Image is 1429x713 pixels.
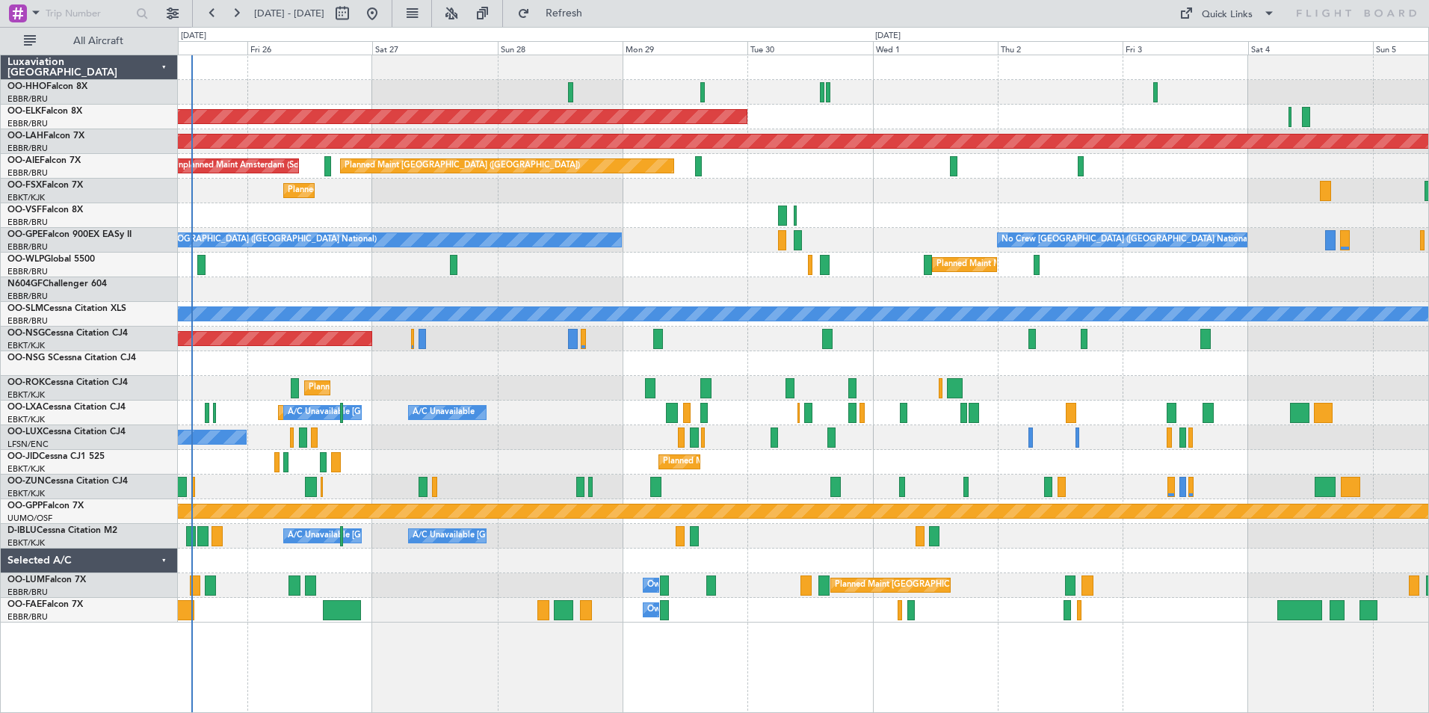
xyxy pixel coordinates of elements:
span: OO-LAH [7,132,43,141]
a: OO-JIDCessna CJ1 525 [7,452,105,461]
a: EBBR/BRU [7,93,48,105]
div: No Crew [GEOGRAPHIC_DATA] ([GEOGRAPHIC_DATA] National) [1001,229,1252,251]
a: OO-GPEFalcon 900EX EASy II [7,230,132,239]
span: OO-LUX [7,428,43,436]
span: OO-ROK [7,378,45,387]
a: OO-SLMCessna Citation XLS [7,304,126,313]
div: Sat 4 [1248,41,1373,55]
div: Wed 1 [873,41,998,55]
a: EBBR/BRU [7,315,48,327]
a: OO-HHOFalcon 8X [7,82,87,91]
a: EBBR/BRU [7,611,48,623]
div: Planned Maint Kortrijk-[GEOGRAPHIC_DATA] [663,451,837,473]
span: OO-VSF [7,206,42,214]
a: OO-ROKCessna Citation CJ4 [7,378,128,387]
button: Refresh [510,1,600,25]
span: D-IBLU [7,526,37,535]
div: Planned Maint Kortrijk-[GEOGRAPHIC_DATA] [288,179,462,202]
div: Owner Melsbroek Air Base [647,574,749,596]
a: EBKT/KJK [7,463,45,475]
a: EBBR/BRU [7,217,48,228]
span: OO-WLP [7,255,44,264]
div: [DATE] [875,30,901,43]
span: OO-JID [7,452,39,461]
div: Owner Melsbroek Air Base [647,599,749,621]
div: Planned Maint [GEOGRAPHIC_DATA] ([GEOGRAPHIC_DATA]) [345,155,580,177]
span: OO-HHO [7,82,46,91]
a: EBBR/BRU [7,143,48,154]
div: [DATE] [181,30,206,43]
div: No Crew [GEOGRAPHIC_DATA] ([GEOGRAPHIC_DATA] National) [126,229,377,251]
span: All Aircraft [39,36,158,46]
span: OO-NSG S [7,354,53,362]
a: D-IBLUCessna Citation M2 [7,526,117,535]
span: N604GF [7,280,43,288]
span: OO-SLM [7,304,43,313]
span: OO-GPE [7,230,43,239]
a: OO-NSGCessna Citation CJ4 [7,329,128,338]
span: Refresh [533,8,596,19]
a: LFSN/ENC [7,439,49,450]
div: Fri 3 [1123,41,1247,55]
div: Thu 2 [998,41,1123,55]
div: Planned Maint Kortrijk-[GEOGRAPHIC_DATA] [309,377,483,399]
span: [DATE] - [DATE] [254,7,324,20]
a: OO-WLPGlobal 5500 [7,255,95,264]
a: EBBR/BRU [7,118,48,129]
a: OO-LUXCessna Citation CJ4 [7,428,126,436]
a: EBKT/KJK [7,389,45,401]
div: Unplanned Maint Amsterdam (Schiphol) [173,155,324,177]
span: OO-NSG [7,329,45,338]
a: OO-ZUNCessna Citation CJ4 [7,477,128,486]
span: OO-GPP [7,501,43,510]
a: EBBR/BRU [7,167,48,179]
div: Sat 27 [372,41,497,55]
a: EBKT/KJK [7,414,45,425]
span: OO-LUM [7,575,45,584]
span: OO-FAE [7,600,42,609]
div: Quick Links [1202,7,1253,22]
div: Tue 30 [747,41,872,55]
a: OO-VSFFalcon 8X [7,206,83,214]
a: OO-FSXFalcon 7X [7,181,83,190]
span: OO-AIE [7,156,40,165]
a: EBKT/KJK [7,192,45,203]
span: OO-ELK [7,107,41,116]
div: Sun 28 [498,41,623,55]
a: UUMO/OSF [7,513,52,524]
a: EBBR/BRU [7,291,48,302]
a: OO-LXACessna Citation CJ4 [7,403,126,412]
span: OO-FSX [7,181,42,190]
div: A/C Unavailable [413,401,475,424]
span: OO-ZUN [7,477,45,486]
a: OO-NSG SCessna Citation CJ4 [7,354,136,362]
a: OO-LAHFalcon 7X [7,132,84,141]
div: Thu 25 [123,41,247,55]
a: EBKT/KJK [7,488,45,499]
a: N604GFChallenger 604 [7,280,107,288]
button: All Aircraft [16,29,162,53]
div: Mon 29 [623,41,747,55]
div: Planned Maint [GEOGRAPHIC_DATA] ([GEOGRAPHIC_DATA] National) [835,574,1105,596]
a: OO-GPPFalcon 7X [7,501,84,510]
div: A/C Unavailable [GEOGRAPHIC_DATA] ([GEOGRAPHIC_DATA] National) [288,401,566,424]
div: A/C Unavailable [GEOGRAPHIC_DATA]-[GEOGRAPHIC_DATA] [413,525,651,547]
a: EBKT/KJK [7,340,45,351]
div: Planned Maint Milan (Linate) [936,253,1044,276]
a: OO-AIEFalcon 7X [7,156,81,165]
button: Quick Links [1172,1,1283,25]
a: EBKT/KJK [7,537,45,549]
div: Fri 26 [247,41,372,55]
a: OO-ELKFalcon 8X [7,107,82,116]
a: OO-FAEFalcon 7X [7,600,83,609]
a: EBBR/BRU [7,241,48,253]
a: EBBR/BRU [7,266,48,277]
a: OO-LUMFalcon 7X [7,575,86,584]
input: Trip Number [46,2,132,25]
span: OO-LXA [7,403,43,412]
div: A/C Unavailable [GEOGRAPHIC_DATA] ([GEOGRAPHIC_DATA] National) [288,525,566,547]
a: EBBR/BRU [7,587,48,598]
